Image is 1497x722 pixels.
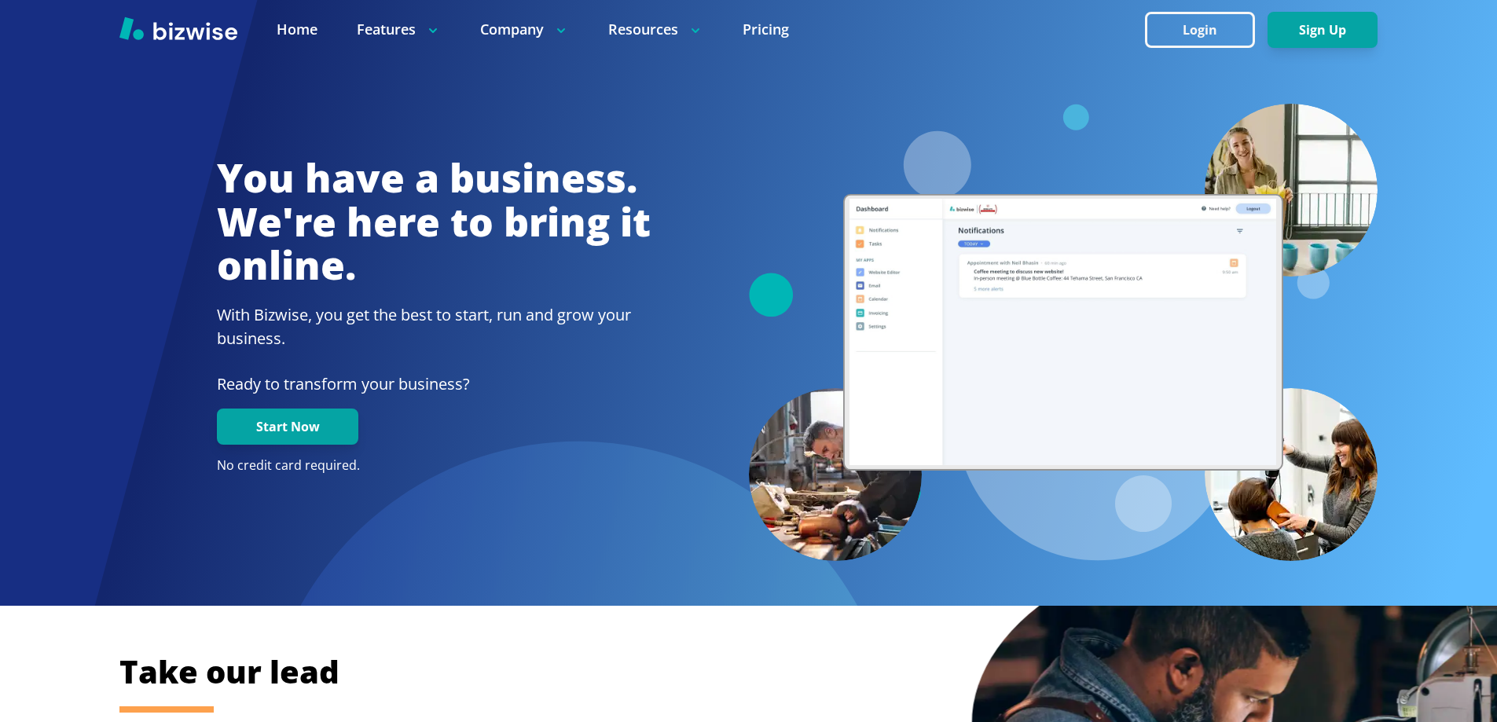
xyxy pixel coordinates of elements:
[217,303,651,350] h2: With Bizwise, you get the best to start, run and grow your business.
[217,409,358,445] button: Start Now
[1145,23,1268,38] a: Login
[357,20,441,39] p: Features
[1268,23,1378,38] a: Sign Up
[608,20,703,39] p: Resources
[1145,12,1255,48] button: Login
[743,20,789,39] a: Pricing
[217,372,651,396] p: Ready to transform your business?
[1268,12,1378,48] button: Sign Up
[217,156,651,288] h1: You have a business. We're here to bring it online.
[277,20,317,39] a: Home
[480,20,569,39] p: Company
[217,420,358,434] a: Start Now
[217,457,651,475] p: No credit card required.
[119,16,237,40] img: Bizwise Logo
[119,651,1298,693] h2: Take our lead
